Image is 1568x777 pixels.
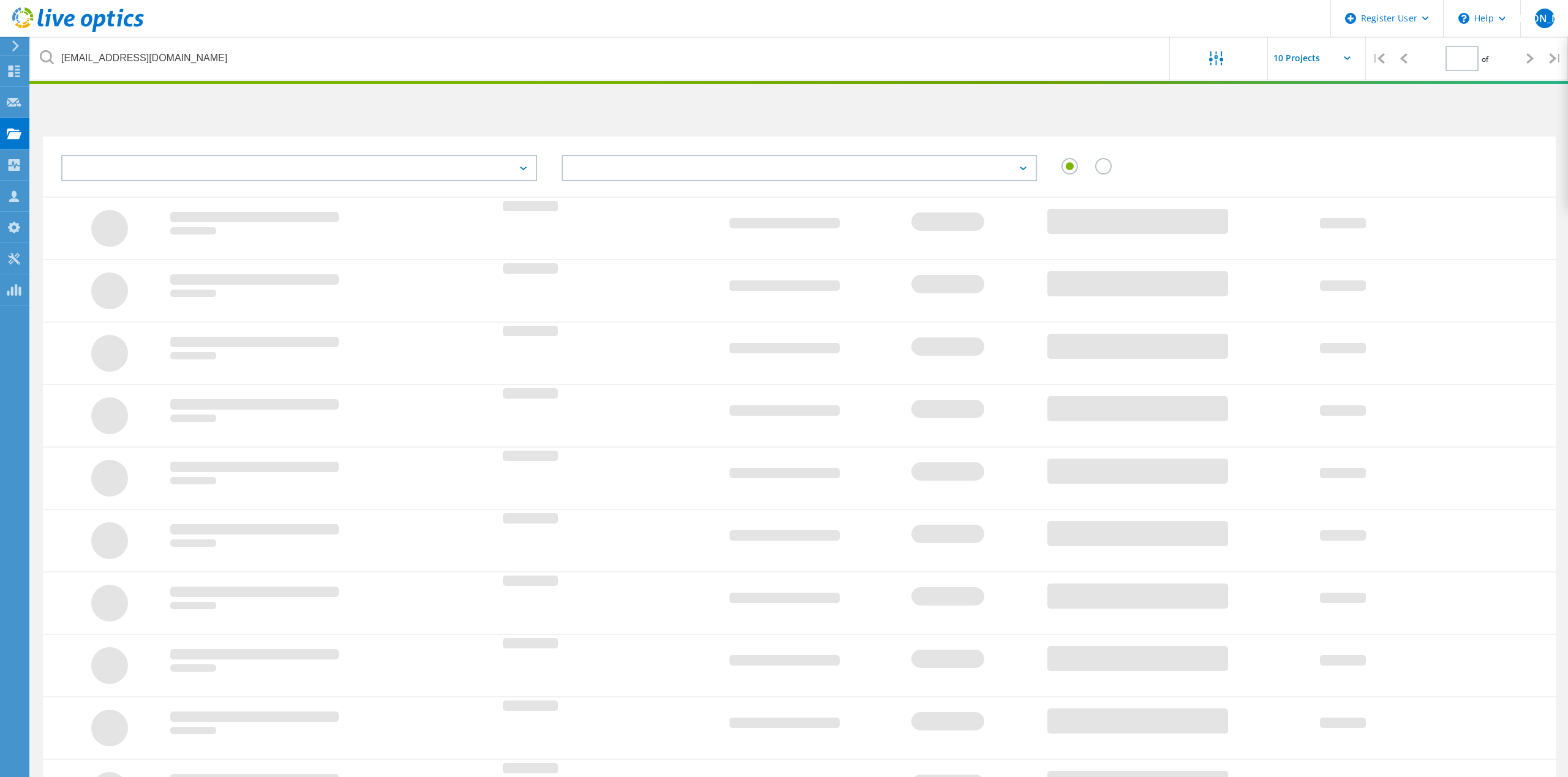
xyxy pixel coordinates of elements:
span: of [1482,54,1488,64]
div: | [1543,37,1568,80]
input: undefined [31,37,1170,80]
div: | [1366,37,1391,80]
svg: \n [1458,13,1469,24]
a: Live Optics Dashboard [12,26,144,34]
